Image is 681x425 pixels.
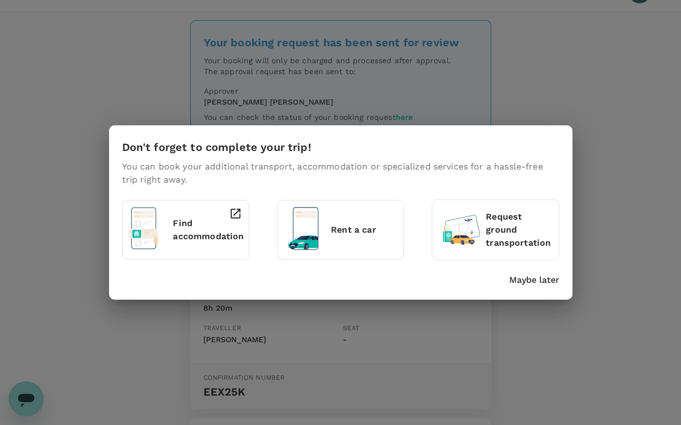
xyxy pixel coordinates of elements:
p: Request ground transportation [486,210,552,250]
p: Find accommodation [173,217,244,243]
p: You can book your additional transport, accommodation or specialized services for a hassle-free t... [122,160,559,186]
button: Maybe later [509,274,559,287]
h6: Don't forget to complete your trip! [122,138,311,156]
p: Rent a car [331,223,397,236]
